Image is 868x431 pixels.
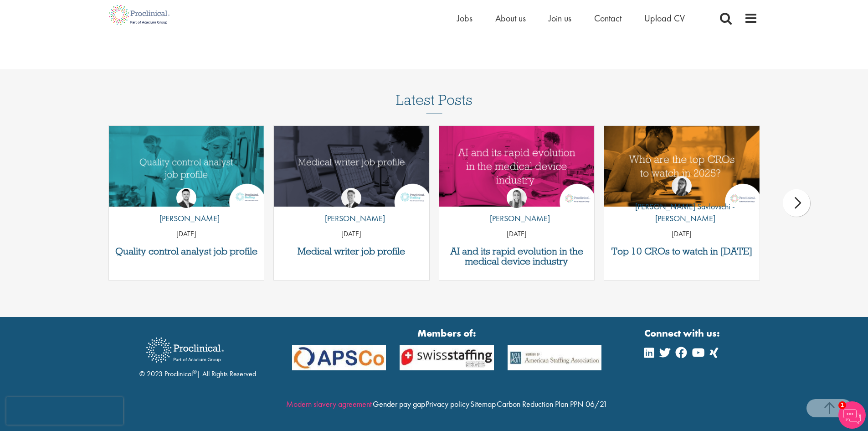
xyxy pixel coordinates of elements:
img: Proclinical Recruitment [139,331,231,369]
p: [PERSON_NAME] [318,213,385,224]
div: © 2023 Proclinical | All Rights Reserved [139,331,256,379]
img: APSCo [285,345,393,370]
a: Join us [549,12,571,24]
a: Privacy policy [426,399,469,409]
a: Modern slavery agreement [286,399,372,409]
img: quality control analyst job profile [109,126,264,207]
div: next [783,189,810,217]
img: Joshua Godden [176,188,196,208]
a: Link to a post [604,126,760,207]
a: Carbon Reduction Plan PPN 06/21 [497,399,607,409]
h3: Latest Posts [396,92,473,114]
img: Medical writer job profile [274,126,429,207]
span: 1 [838,401,846,409]
sup: ® [193,368,197,375]
a: Jobs [457,12,473,24]
img: Theodora Savlovschi - Wicks [672,176,692,196]
a: Medical writer job profile [278,246,425,256]
a: Link to a post [274,126,429,207]
a: Gender pay gap [373,399,425,409]
a: Theodora Savlovschi - Wicks [PERSON_NAME] Savlovschi - [PERSON_NAME] [604,176,760,228]
a: Sitemap [470,399,496,409]
img: Hannah Burke [507,188,527,208]
a: Joshua Godden [PERSON_NAME] [153,188,220,229]
img: APSCo [393,345,501,370]
img: APSCo [501,345,609,370]
p: [PERSON_NAME] [483,213,550,224]
a: Top 10 CROs to watch in [DATE] [609,246,755,256]
img: Top 10 CROs 2025 | Proclinical [604,126,760,207]
p: [PERSON_NAME] Savlovschi - [PERSON_NAME] [604,201,760,224]
iframe: reCAPTCHA [6,397,123,425]
strong: Members of: [292,326,602,340]
a: Link to a post [109,126,264,207]
a: Upload CV [644,12,685,24]
a: About us [495,12,526,24]
img: George Watson [341,188,361,208]
a: George Watson [PERSON_NAME] [318,188,385,229]
p: [PERSON_NAME] [153,213,220,224]
strong: Connect with us: [644,326,722,340]
p: [DATE] [439,229,595,239]
p: [DATE] [109,229,264,239]
img: Chatbot [838,401,866,429]
a: Hannah Burke [PERSON_NAME] [483,188,550,229]
p: [DATE] [274,229,429,239]
p: [DATE] [604,229,760,239]
a: Link to a post [439,126,595,207]
a: AI and its rapid evolution in the medical device industry [444,246,590,266]
a: Contact [594,12,621,24]
img: AI and Its Impact on the Medical Device Industry | Proclinical [439,126,595,207]
a: Quality control analyst job profile [113,246,260,256]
